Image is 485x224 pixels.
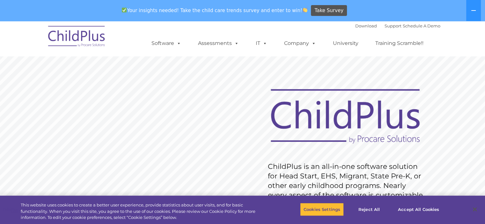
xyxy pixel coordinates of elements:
[327,37,365,50] a: University
[355,23,440,28] font: |
[311,5,347,16] a: Take Survey
[249,37,274,50] a: IT
[394,203,443,216] button: Accept All Cookies
[192,37,245,50] a: Assessments
[315,5,343,16] span: Take Survey
[349,203,389,216] button: Reject All
[122,8,127,12] img: ✅
[119,4,310,17] span: Your insights needed! Take the child care trends survey and enter to win!
[385,23,401,28] a: Support
[403,23,440,28] a: Schedule A Demo
[369,37,430,50] a: Training Scramble!!
[300,203,344,216] button: Cookies Settings
[355,23,377,28] a: Download
[278,37,322,50] a: Company
[21,202,267,221] div: This website uses cookies to create a better user experience, provide statistics about user visit...
[303,8,307,12] img: 👏
[45,21,109,53] img: ChildPlus by Procare Solutions
[468,202,482,216] button: Close
[145,37,187,50] a: Software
